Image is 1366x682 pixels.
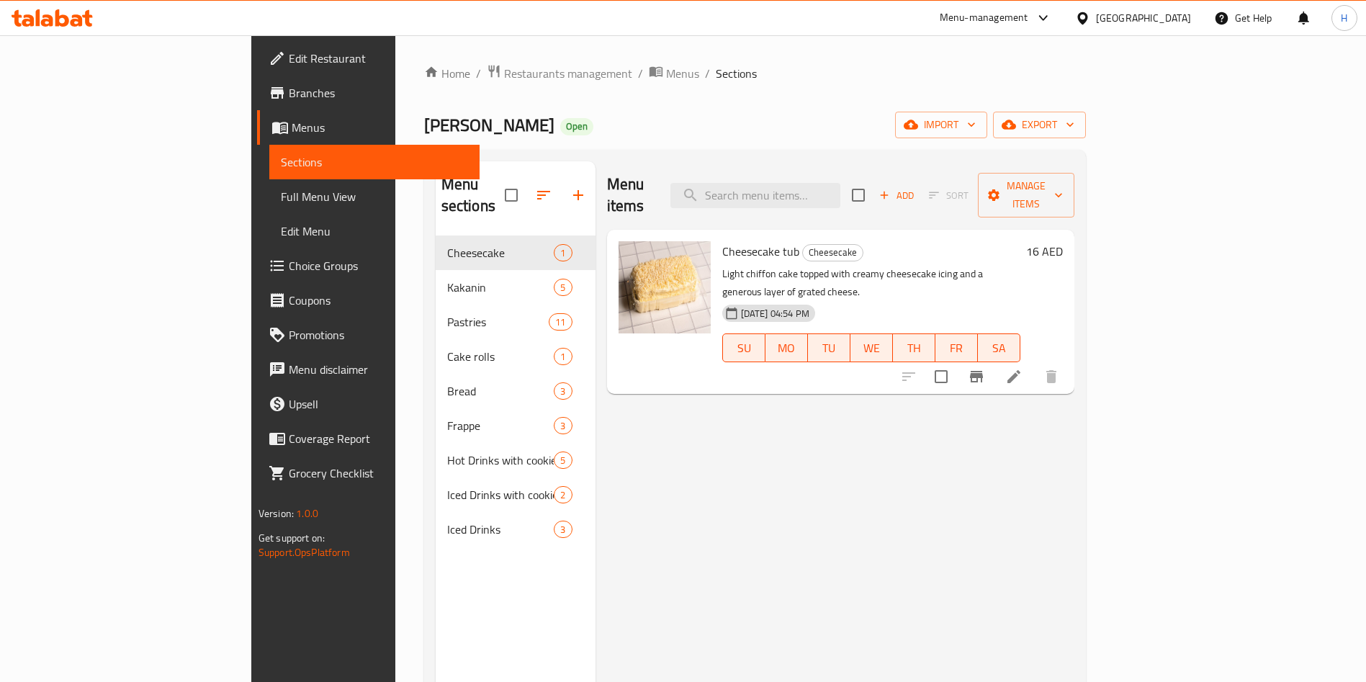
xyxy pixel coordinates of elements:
button: SA [978,333,1020,362]
div: Kakanin5 [436,270,596,305]
a: Support.OpsPlatform [259,543,350,562]
span: Frappe [447,417,554,434]
button: MO [765,333,808,362]
span: 1 [554,350,571,364]
span: 3 [554,419,571,433]
span: Edit Restaurant [289,50,468,67]
a: Grocery Checklist [257,456,480,490]
span: H [1341,10,1347,26]
div: Cake rolls1 [436,339,596,374]
span: Sections [281,153,468,171]
span: Menus [666,65,699,82]
li: / [638,65,643,82]
button: Add [873,184,920,207]
span: Pastries [447,313,549,331]
a: Upsell [257,387,480,421]
span: 11 [549,315,571,329]
a: Coupons [257,283,480,318]
span: Select all sections [496,180,526,210]
div: items [554,417,572,434]
span: TU [814,338,845,359]
div: Pastries11 [436,305,596,339]
div: items [554,279,572,296]
div: Frappe3 [436,408,596,443]
p: Light chiffon cake topped with creamy cheesecake icing and a generous layer of grated cheese. [722,265,1021,301]
span: Open [560,120,593,133]
span: Menus [292,119,468,136]
span: Full Menu View [281,188,468,205]
span: Iced Drinks [447,521,554,538]
span: import [907,116,976,134]
div: items [554,452,572,469]
a: Promotions [257,318,480,352]
span: Cheesecake [447,244,554,261]
span: 3 [554,385,571,398]
span: Select to update [926,362,956,392]
span: Version: [259,504,294,523]
span: Cheesecake tub [722,241,799,262]
span: Menu disclaimer [289,361,468,378]
span: Choice Groups [289,257,468,274]
span: Upsell [289,395,468,413]
span: WE [856,338,887,359]
h6: 16 AED [1026,241,1063,261]
div: Hot Drinks with cookies included5 [436,443,596,477]
span: Cheesecake [803,244,863,261]
div: [GEOGRAPHIC_DATA] [1096,10,1191,26]
span: 2 [554,488,571,502]
nav: breadcrumb [424,64,1086,83]
span: Grocery Checklist [289,465,468,482]
button: WE [850,333,893,362]
button: Add section [561,178,596,212]
a: Choice Groups [257,248,480,283]
button: SU [722,333,765,362]
span: Iced Drinks with cookies included [447,486,554,503]
span: TH [899,338,930,359]
a: Edit Menu [269,214,480,248]
span: Coverage Report [289,430,468,447]
span: 1.0.0 [296,504,318,523]
span: Sort sections [526,178,561,212]
span: Cake rolls [447,348,554,365]
button: TH [893,333,935,362]
span: Kakanin [447,279,554,296]
div: items [554,486,572,503]
span: Bread [447,382,554,400]
div: Iced Drinks with cookies included2 [436,477,596,512]
span: Branches [289,84,468,102]
img: Cheesecake tub [619,241,711,333]
div: items [554,348,572,365]
span: Hot Drinks with cookies included [447,452,554,469]
span: Select section first [920,184,978,207]
button: Manage items [978,173,1074,217]
a: Edit menu item [1005,368,1023,385]
h2: Menu items [607,174,654,217]
div: Cheesecake [802,244,863,261]
span: Add item [873,184,920,207]
input: search [670,183,840,208]
span: SA [984,338,1015,359]
a: Branches [257,76,480,110]
span: Edit Menu [281,223,468,240]
span: 3 [554,523,571,537]
span: 5 [554,281,571,295]
div: Open [560,118,593,135]
a: Sections [269,145,480,179]
nav: Menu sections [436,230,596,552]
span: MO [771,338,802,359]
div: Iced Drinks3 [436,512,596,547]
span: [PERSON_NAME] [424,109,554,141]
span: Restaurants management [504,65,632,82]
span: Get support on: [259,529,325,547]
span: SU [729,338,760,359]
span: 1 [554,246,571,260]
a: Edit Restaurant [257,41,480,76]
div: items [554,521,572,538]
